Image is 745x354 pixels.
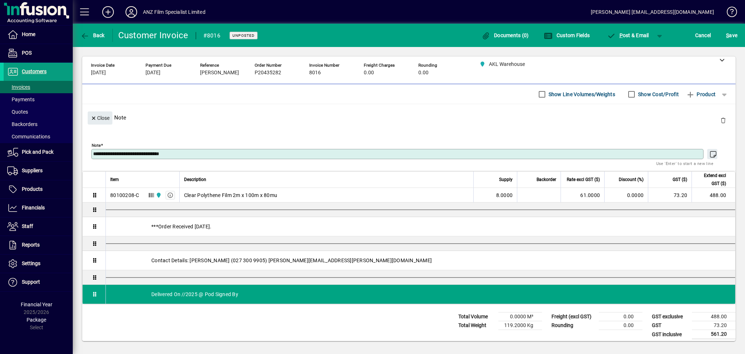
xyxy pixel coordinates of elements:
[232,33,255,38] span: Unposted
[693,29,713,42] button: Cancel
[721,1,736,25] a: Knowledge Base
[4,180,73,198] a: Products
[692,312,736,321] td: 488.00
[692,321,736,330] td: 73.20
[200,70,239,76] span: [PERSON_NAME]
[4,199,73,217] a: Financials
[27,317,46,323] span: Package
[82,104,736,131] div: Note
[22,31,35,37] span: Home
[4,93,73,106] a: Payments
[482,32,529,38] span: Documents (0)
[184,176,206,184] span: Description
[4,255,73,273] a: Settings
[364,70,374,76] span: 0.00
[537,176,556,184] span: Backorder
[656,159,713,168] mat-hint: Use 'Enter' to start a new line
[4,81,73,93] a: Invoices
[724,29,739,42] button: Save
[686,88,716,100] span: Product
[544,32,590,38] span: Custom Fields
[4,106,73,118] a: Quotes
[714,111,732,129] button: Delete
[696,172,726,188] span: Extend excl GST ($)
[418,70,429,76] span: 0.00
[726,32,729,38] span: S
[648,330,692,339] td: GST inclusive
[591,6,714,18] div: [PERSON_NAME] [EMAIL_ADDRESS][DOMAIN_NAME]
[455,312,498,321] td: Total Volume
[106,251,735,270] div: Contact Details: [PERSON_NAME] (027 300 9905) [PERSON_NAME][EMAIL_ADDRESS][PERSON_NAME][DOMAIN_NAME]
[547,91,615,98] label: Show Line Volumes/Weights
[619,32,623,38] span: P
[648,321,692,330] td: GST
[22,260,40,266] span: Settings
[22,223,33,229] span: Staff
[648,188,692,202] td: 73.20
[637,91,679,98] label: Show Cost/Profit
[106,285,735,304] div: Delivered On //2025 @ Pod Signed By
[4,236,73,254] a: Reports
[91,112,109,124] span: Close
[498,312,542,321] td: 0.0000 M³
[22,149,53,155] span: Pick and Pack
[120,5,143,19] button: Profile
[682,88,719,101] button: Product
[673,176,687,184] span: GST ($)
[118,29,188,41] div: Customer Invoice
[143,6,206,18] div: ANZ Film Specialist Limited
[695,29,711,41] span: Cancel
[567,176,600,184] span: Rate excl GST ($)
[80,32,105,38] span: Back
[184,192,277,199] span: Clear Polythene Film 2m x 100m x 80mu
[455,321,498,330] td: Total Weight
[692,330,736,339] td: 561.20
[4,143,73,161] a: Pick and Pack
[726,29,737,41] span: ave
[7,109,28,115] span: Quotes
[496,192,513,199] span: 8.0000
[565,192,600,199] div: 61.0000
[110,192,139,199] div: 80100208-C
[4,25,73,44] a: Home
[92,143,101,148] mat-label: Note
[21,302,52,307] span: Financial Year
[599,312,642,321] td: 0.00
[22,68,47,74] span: Customers
[73,29,113,42] app-page-header-button: Back
[4,217,73,236] a: Staff
[22,186,43,192] span: Products
[7,97,35,102] span: Payments
[79,29,107,42] button: Back
[154,191,162,199] span: AKL Warehouse
[106,217,735,236] div: ***Order Received [DATE].
[4,44,73,62] a: POS
[607,32,649,38] span: ost & Email
[692,188,735,202] td: 488.00
[604,188,648,202] td: 0.0000
[309,70,321,76] span: 8016
[22,168,43,173] span: Suppliers
[548,321,599,330] td: Rounding
[4,130,73,143] a: Communications
[88,111,112,125] button: Close
[4,118,73,130] a: Backorders
[22,205,45,211] span: Financials
[86,114,114,121] app-page-header-button: Close
[4,273,73,291] a: Support
[7,84,30,90] span: Invoices
[619,176,644,184] span: Discount (%)
[480,29,531,42] button: Documents (0)
[7,134,50,139] span: Communications
[603,29,653,42] button: Post & Email
[22,242,40,248] span: Reports
[714,117,732,123] app-page-header-button: Delete
[499,176,513,184] span: Supply
[542,29,591,42] button: Custom Fields
[146,70,160,76] span: [DATE]
[648,312,692,321] td: GST exclusive
[498,321,542,330] td: 119.2000 Kg
[203,30,220,42] div: #8016
[548,312,599,321] td: Freight (excl GST)
[91,70,106,76] span: [DATE]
